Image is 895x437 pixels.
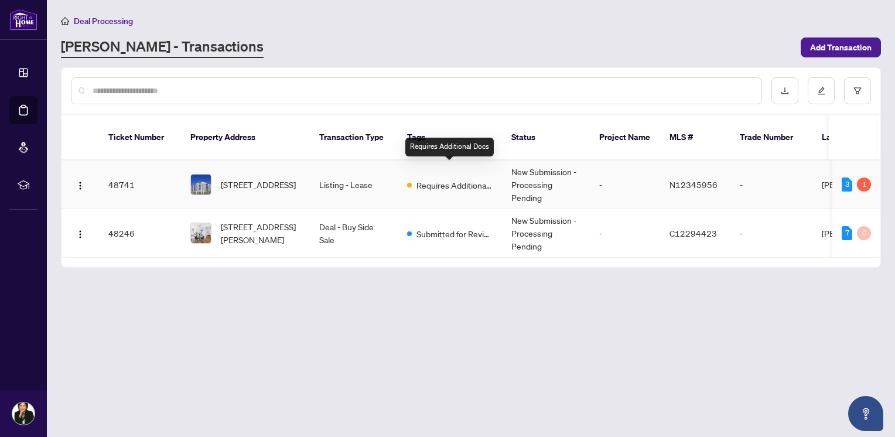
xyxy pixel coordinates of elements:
td: New Submission - Processing Pending [502,209,590,258]
img: Logo [76,230,85,239]
td: Listing - Lease [310,161,398,209]
div: 7 [842,226,852,240]
button: filter [844,77,871,104]
th: Status [502,115,590,161]
button: Add Transaction [801,37,881,57]
th: MLS # [660,115,730,161]
div: 1 [857,177,871,192]
img: thumbnail-img [191,175,211,194]
td: New Submission - Processing Pending [502,161,590,209]
span: home [61,17,69,25]
div: 0 [857,226,871,240]
span: [STREET_ADDRESS] [221,178,296,191]
button: Open asap [848,396,883,431]
span: Add Transaction [810,38,872,57]
th: Transaction Type [310,115,398,161]
th: Tags [398,115,502,161]
td: 48246 [99,209,181,258]
span: edit [817,87,825,95]
th: Project Name [590,115,660,161]
td: Deal - Buy Side Sale [310,209,398,258]
button: download [771,77,798,104]
td: - [730,209,812,258]
td: - [590,161,660,209]
span: Requires Additional Docs [416,179,493,192]
th: Ticket Number [99,115,181,161]
a: [PERSON_NAME] - Transactions [61,37,264,58]
span: N12345956 [669,179,718,190]
img: logo [9,9,37,30]
span: Deal Processing [74,16,133,26]
td: - [590,209,660,258]
td: 48741 [99,161,181,209]
div: Requires Additional Docs [405,138,494,156]
th: Trade Number [730,115,812,161]
td: - [730,161,812,209]
button: Logo [71,175,90,194]
img: thumbnail-img [191,223,211,243]
span: download [781,87,789,95]
button: Logo [71,224,90,243]
span: filter [853,87,862,95]
button: edit [808,77,835,104]
img: Profile Icon [12,402,35,425]
span: C12294423 [669,228,717,238]
div: 3 [842,177,852,192]
span: Submitted for Review [416,227,493,240]
th: Property Address [181,115,310,161]
span: [STREET_ADDRESS][PERSON_NAME] [221,220,300,246]
img: Logo [76,181,85,190]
